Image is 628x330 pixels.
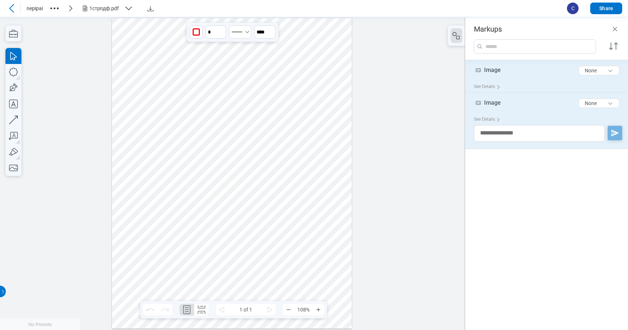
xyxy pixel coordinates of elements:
[180,304,194,315] button: Single Page Layout
[567,3,579,14] span: C
[294,304,313,315] span: 108%
[313,304,324,315] button: Zoom In
[474,81,503,92] div: See Details
[228,304,264,315] span: 1 of 1
[145,3,156,14] button: Download
[194,304,209,315] button: Continuous Page Layout
[474,25,502,33] h3: Markups
[611,25,619,33] button: Close
[283,304,294,315] button: Zoom Out
[579,98,619,108] button: None
[590,3,622,14] button: Share
[484,67,501,73] span: Image
[27,5,43,12] span: nepipai
[229,25,251,39] button: Select Solid
[81,3,139,14] button: 1стрпдф.pdf
[143,304,158,315] button: Undo
[579,66,619,75] button: None
[158,304,172,315] button: Redo
[89,5,121,12] div: 1стрпдф.pdf
[474,114,503,125] div: See Details
[484,99,501,106] span: Image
